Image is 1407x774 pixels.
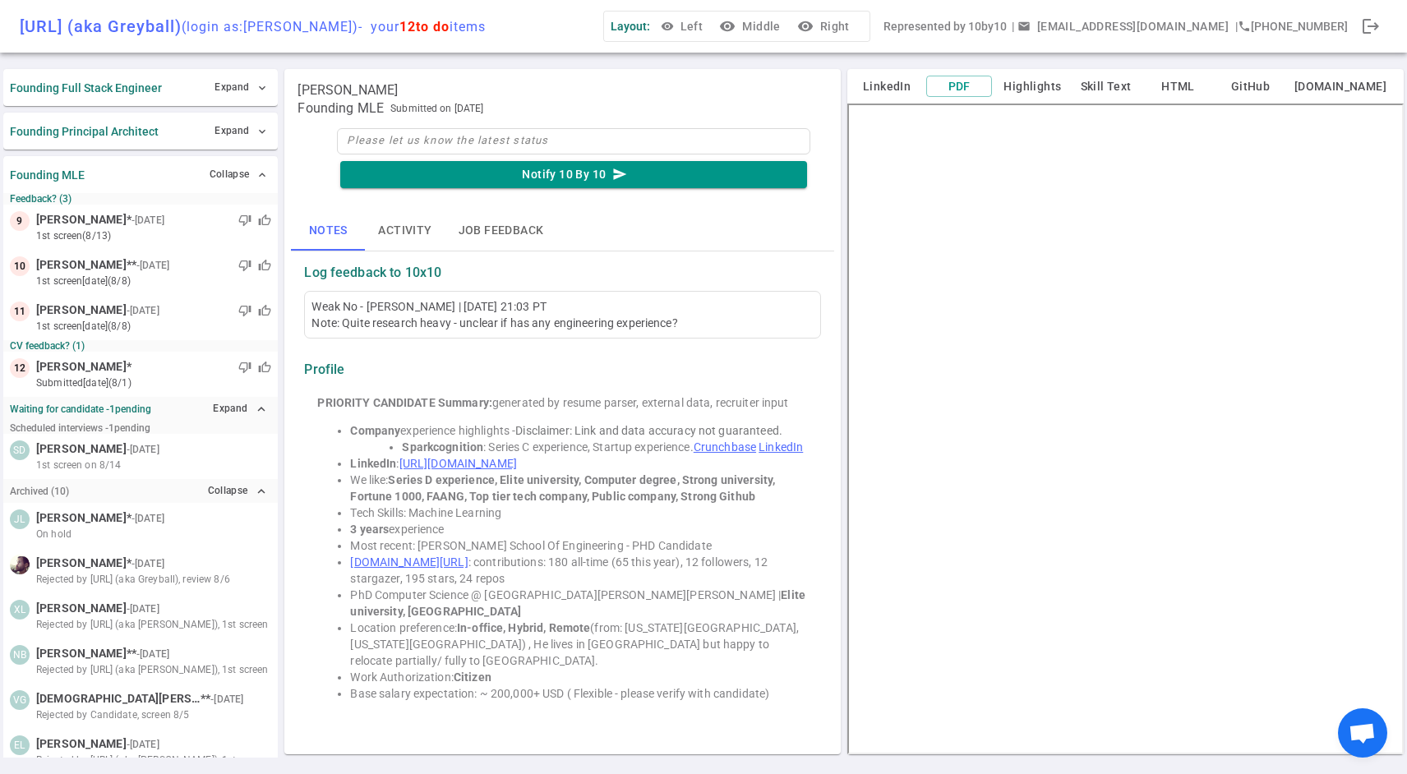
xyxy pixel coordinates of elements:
[20,16,486,36] div: [URL] (aka Greyball)
[36,527,72,541] span: On hold
[258,304,271,317] span: thumb_up
[291,211,365,251] button: Notes
[10,302,30,321] div: 11
[1146,76,1211,97] button: HTML
[1014,12,1235,42] button: Open a message box
[10,486,69,497] small: Archived ( 10 )
[182,19,358,35] span: (login as: [PERSON_NAME] )
[317,396,492,409] strong: PRIORITY CANDIDATE Summary:
[131,213,164,228] small: - [DATE]
[399,457,517,470] a: [URL][DOMAIN_NAME]
[1290,76,1391,97] button: [DOMAIN_NAME]
[350,620,808,669] li: Location preference: (from: [US_STATE][GEOGRAPHIC_DATA], [US_STATE][GEOGRAPHIC_DATA]) , He lives ...
[390,100,483,117] span: Submitted on [DATE]
[350,554,808,587] li: : contributions: 180 all-time (65 this year), 12 followers, 12 stargazer, 195 stars, 24 repos
[36,228,271,243] small: 1st Screen (8/13)
[854,76,920,97] button: LinkedIn
[358,19,486,35] span: - your items
[350,424,400,437] strong: Company
[36,645,127,662] span: [PERSON_NAME]
[1238,20,1251,33] i: phone
[10,440,30,460] div: SD
[350,669,808,685] li: Work Authorization:
[317,394,808,411] div: generated by resume parser, external data, recruiter input
[36,707,189,722] span: Rejected by Candidate, screen 8/5
[10,81,162,94] strong: Founding Full Stack Engineer
[256,125,269,138] span: expand_more
[402,439,808,455] li: : Series C experience, Startup experience.
[36,555,127,572] span: [PERSON_NAME]
[238,214,251,227] span: thumb_down
[457,621,590,634] strong: In-office, Hybrid, Remote
[350,523,389,536] strong: 3 years
[210,692,243,707] small: - [DATE]
[350,455,808,472] li: :
[238,304,251,317] span: thumb_down
[883,12,1348,42] div: Represented by 10by10 | | [PHONE_NUMBER]
[445,211,557,251] button: Job feedback
[10,403,151,415] strong: Waiting for candidate - 1 pending
[1338,708,1387,758] a: Open chat
[847,104,1404,754] iframe: candidate_document_preview__iframe
[238,259,251,272] span: thumb_down
[131,511,164,526] small: - [DATE]
[205,163,272,187] button: Collapse
[402,440,483,454] strong: Sparkcognition
[127,601,159,616] small: - [DATE]
[350,504,808,521] li: Tech Skills: Machine Learning
[36,302,127,319] span: [PERSON_NAME]
[350,685,808,702] li: Base salary expectation: ~ 200,000+ USD ( Flexible - please verify with candidate)
[36,211,127,228] span: [PERSON_NAME]
[10,690,30,710] div: VG
[258,361,271,374] span: thumb_up
[36,274,271,288] small: 1st Screen [DATE] (8/8)
[340,161,807,188] button: Notify 10 By 10send
[238,361,251,374] span: thumb_down
[256,168,269,182] span: expand_less
[36,690,201,707] span: [DEMOGRAPHIC_DATA][PERSON_NAME]
[611,20,650,33] span: Layout:
[350,457,396,470] strong: LinkedIn
[210,76,271,99] button: Expand
[716,12,787,42] button: visibilityMiddle
[10,340,271,352] small: CV feedback? (1)
[350,422,808,439] li: experience highlights -
[258,214,271,227] span: thumb_up
[454,670,491,684] strong: Citizen
[399,19,450,35] span: 12 to do
[797,18,814,35] i: visibility
[694,440,756,454] a: Crunchbase
[10,193,271,205] small: Feedback? (3)
[612,167,627,182] i: send
[258,259,271,272] span: thumb_up
[794,12,856,42] button: visibilityRight
[36,735,127,753] span: [PERSON_NAME]
[350,472,808,504] li: We like:
[36,375,271,390] small: submitted [DATE] (8/1)
[304,265,441,281] strong: Log feedback to 10x10
[254,484,269,499] i: expand_less
[36,319,271,334] small: 1st Screen [DATE] (8/8)
[298,100,384,117] span: Founding MLE
[1017,20,1031,33] span: email
[719,18,736,35] i: visibility
[759,440,803,454] a: LinkedIn
[36,572,230,587] span: Rejected by [URL] (aka Greyball), review 8/6
[36,440,127,458] span: [PERSON_NAME]
[10,125,159,138] strong: Founding Principal Architect
[10,600,30,620] div: XL
[36,509,127,527] span: [PERSON_NAME]
[350,521,808,537] li: experience
[304,362,344,378] strong: Profile
[298,82,398,99] span: [PERSON_NAME]
[10,645,30,665] div: NB
[10,256,30,276] div: 10
[365,211,445,251] button: Activity
[661,20,674,33] span: visibility
[136,258,169,273] small: - [DATE]
[10,509,30,529] div: JL
[999,76,1066,97] button: Highlights
[350,588,808,618] strong: Elite university, [GEOGRAPHIC_DATA]
[36,256,127,274] span: [PERSON_NAME]
[127,303,159,318] small: - [DATE]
